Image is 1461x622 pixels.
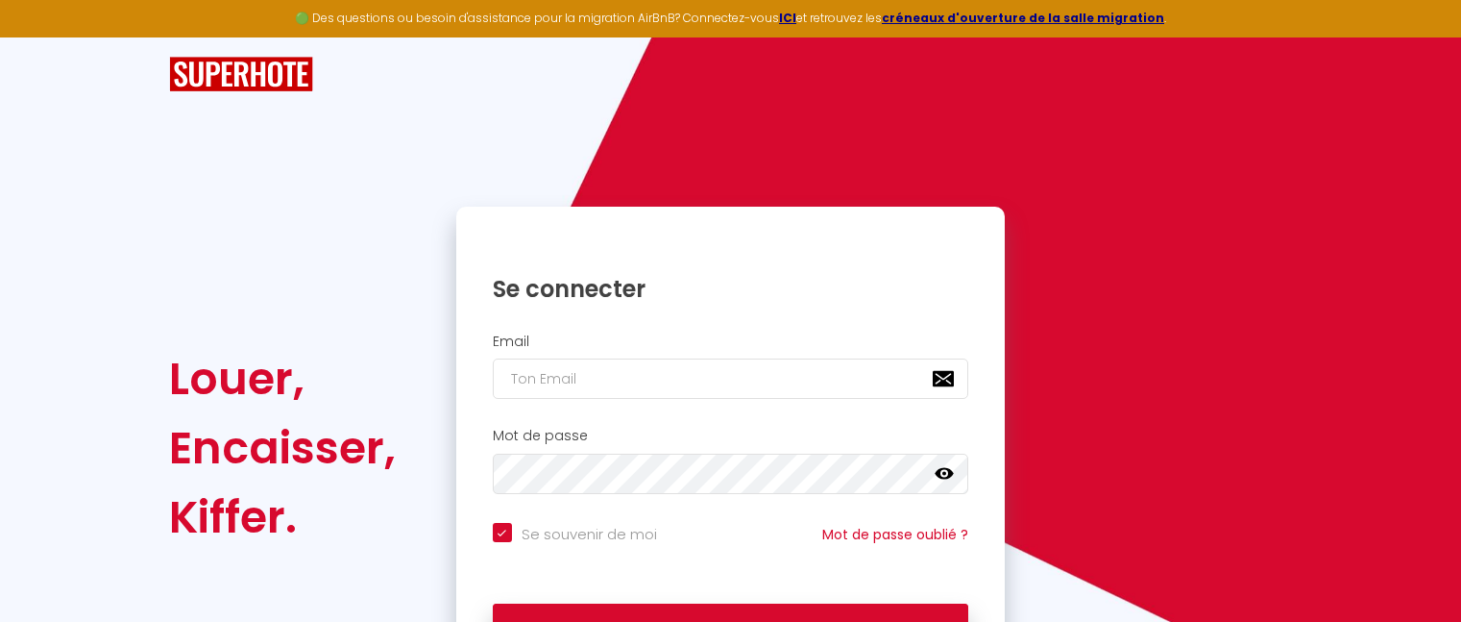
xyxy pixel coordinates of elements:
[169,57,313,92] img: SuperHote logo
[169,413,396,483] div: Encaisser,
[493,274,969,304] h1: Se connecter
[493,428,969,444] h2: Mot de passe
[779,10,796,26] a: ICI
[493,334,969,350] h2: Email
[169,483,396,552] div: Kiffer.
[493,359,969,399] input: Ton Email
[169,344,396,413] div: Louer,
[822,525,968,544] a: Mot de passe oublié ?
[882,10,1164,26] a: créneaux d'ouverture de la salle migration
